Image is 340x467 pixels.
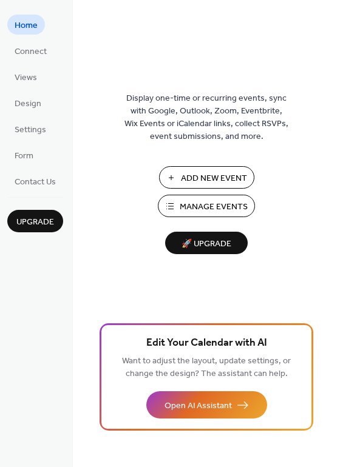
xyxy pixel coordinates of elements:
[15,72,37,84] span: Views
[146,391,267,418] button: Open AI Assistant
[7,171,63,191] a: Contact Us
[7,93,49,113] a: Design
[158,195,255,217] button: Manage Events
[15,19,38,32] span: Home
[7,67,44,87] a: Views
[172,236,240,252] span: 🚀 Upgrade
[15,124,46,136] span: Settings
[165,400,232,412] span: Open AI Assistant
[7,41,54,61] a: Connect
[146,335,267,352] span: Edit Your Calendar with AI
[15,98,41,110] span: Design
[159,166,254,189] button: Add New Event
[15,150,33,163] span: Form
[180,201,248,213] span: Manage Events
[7,210,63,232] button: Upgrade
[181,172,247,185] span: Add New Event
[165,232,248,254] button: 🚀 Upgrade
[15,45,47,58] span: Connect
[7,145,41,165] a: Form
[16,216,54,229] span: Upgrade
[15,176,56,189] span: Contact Us
[7,119,53,139] a: Settings
[7,15,45,35] a: Home
[122,353,291,382] span: Want to adjust the layout, update settings, or change the design? The assistant can help.
[124,92,288,143] span: Display one-time or recurring events, sync with Google, Outlook, Zoom, Eventbrite, Wix Events or ...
